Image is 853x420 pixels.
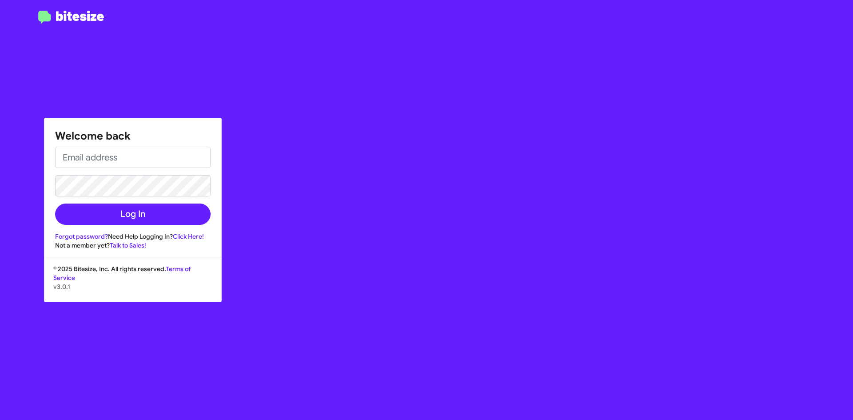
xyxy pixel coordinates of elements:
div: Need Help Logging In? [55,232,211,241]
div: Not a member yet? [55,241,211,250]
div: © 2025 Bitesize, Inc. All rights reserved. [44,264,221,302]
p: v3.0.1 [53,282,212,291]
a: Talk to Sales! [110,241,146,249]
button: Log In [55,204,211,225]
a: Forgot password? [55,232,108,240]
input: Email address [55,147,211,168]
h1: Welcome back [55,129,211,143]
a: Click Here! [173,232,204,240]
